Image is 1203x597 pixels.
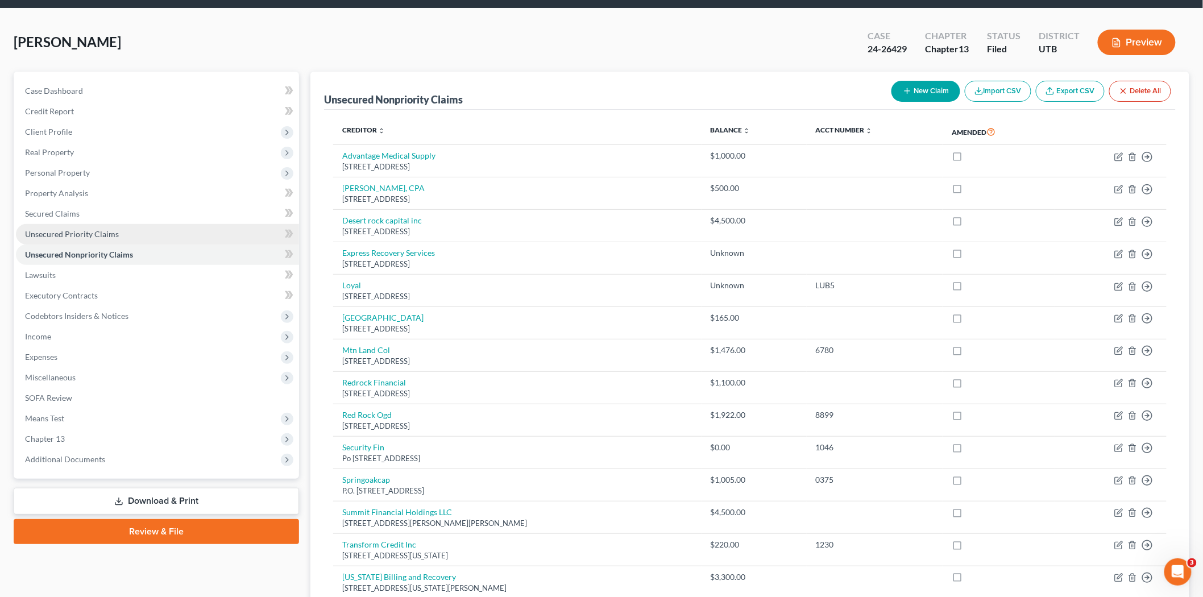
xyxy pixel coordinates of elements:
[342,486,692,496] div: P.O. [STREET_ADDRESS]
[711,377,798,388] div: $1,100.00
[342,226,692,237] div: [STREET_ADDRESS]
[25,434,65,443] span: Chapter 13
[342,475,390,484] a: Springoakcap
[965,81,1031,102] button: Import CSV
[25,127,72,136] span: Client Profile
[342,345,390,355] a: Mtn Land Col
[25,250,133,259] span: Unsecured Nonpriority Claims
[711,571,798,583] div: $3,300.00
[25,331,51,341] span: Income
[25,106,74,116] span: Credit Report
[711,474,798,486] div: $1,005.00
[25,147,74,157] span: Real Property
[342,378,406,387] a: Redrock Financial
[943,119,1055,145] th: Amended
[342,550,692,561] div: [STREET_ADDRESS][US_STATE]
[711,183,798,194] div: $500.00
[1188,558,1197,567] span: 3
[25,168,90,177] span: Personal Property
[342,356,692,367] div: [STREET_ADDRESS]
[1039,30,1080,43] div: District
[25,413,64,423] span: Means Test
[1109,81,1171,102] button: Delete All
[14,34,121,50] span: [PERSON_NAME]
[16,388,299,408] a: SOFA Review
[25,311,128,321] span: Codebtors Insiders & Notices
[925,30,969,43] div: Chapter
[987,30,1021,43] div: Status
[25,229,119,239] span: Unsecured Priority Claims
[342,583,692,594] div: [STREET_ADDRESS][US_STATE][PERSON_NAME]
[342,215,422,225] a: Desert rock capital inc
[25,209,80,218] span: Secured Claims
[711,345,798,356] div: $1,476.00
[342,259,692,270] div: [STREET_ADDRESS]
[891,81,960,102] button: New Claim
[342,572,456,582] a: [US_STATE] Billing and Recovery
[868,43,907,56] div: 24-26429
[1039,43,1080,56] div: UTB
[342,442,384,452] a: Security Fin
[711,247,798,259] div: Unknown
[342,518,692,529] div: [STREET_ADDRESS][PERSON_NAME][PERSON_NAME]
[868,30,907,43] div: Case
[342,126,385,134] a: Creditor unfold_more
[25,86,83,96] span: Case Dashboard
[711,442,798,453] div: $0.00
[711,215,798,226] div: $4,500.00
[342,421,692,432] div: [STREET_ADDRESS]
[342,507,452,517] a: Summit Financial Holdings LLC
[711,312,798,324] div: $165.00
[816,280,934,291] div: LUB5
[711,507,798,518] div: $4,500.00
[25,270,56,280] span: Lawsuits
[378,127,385,134] i: unfold_more
[711,126,750,134] a: Balance unfold_more
[25,372,76,382] span: Miscellaneous
[342,194,692,205] div: [STREET_ADDRESS]
[342,388,692,399] div: [STREET_ADDRESS]
[14,519,299,544] a: Review & File
[711,409,798,421] div: $1,922.00
[987,43,1021,56] div: Filed
[1098,30,1176,55] button: Preview
[959,43,969,54] span: 13
[925,43,969,56] div: Chapter
[816,474,934,486] div: 0375
[1036,81,1105,102] a: Export CSV
[16,81,299,101] a: Case Dashboard
[16,285,299,306] a: Executory Contracts
[1164,558,1192,586] iframe: Intercom live chat
[342,410,392,420] a: Red Rock Ogd
[16,244,299,265] a: Unsecured Nonpriority Claims
[25,188,88,198] span: Property Analysis
[342,183,425,193] a: [PERSON_NAME], CPA
[342,161,692,172] div: [STREET_ADDRESS]
[816,409,934,421] div: 8899
[16,204,299,224] a: Secured Claims
[342,453,692,464] div: Po [STREET_ADDRESS]
[342,291,692,302] div: [STREET_ADDRESS]
[711,539,798,550] div: $220.00
[14,488,299,515] a: Download & Print
[866,127,873,134] i: unfold_more
[711,280,798,291] div: Unknown
[816,539,934,550] div: 1230
[16,183,299,204] a: Property Analysis
[744,127,750,134] i: unfold_more
[25,352,57,362] span: Expenses
[16,224,299,244] a: Unsecured Priority Claims
[16,265,299,285] a: Lawsuits
[816,126,873,134] a: Acct Number unfold_more
[25,291,98,300] span: Executory Contracts
[25,393,72,403] span: SOFA Review
[25,454,105,464] span: Additional Documents
[324,93,463,106] div: Unsecured Nonpriority Claims
[342,313,424,322] a: [GEOGRAPHIC_DATA]
[342,280,361,290] a: Loyal
[711,150,798,161] div: $1,000.00
[342,151,435,160] a: Advantage Medical Supply
[816,345,934,356] div: 6780
[342,324,692,334] div: [STREET_ADDRESS]
[342,540,416,549] a: Transform Credit Inc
